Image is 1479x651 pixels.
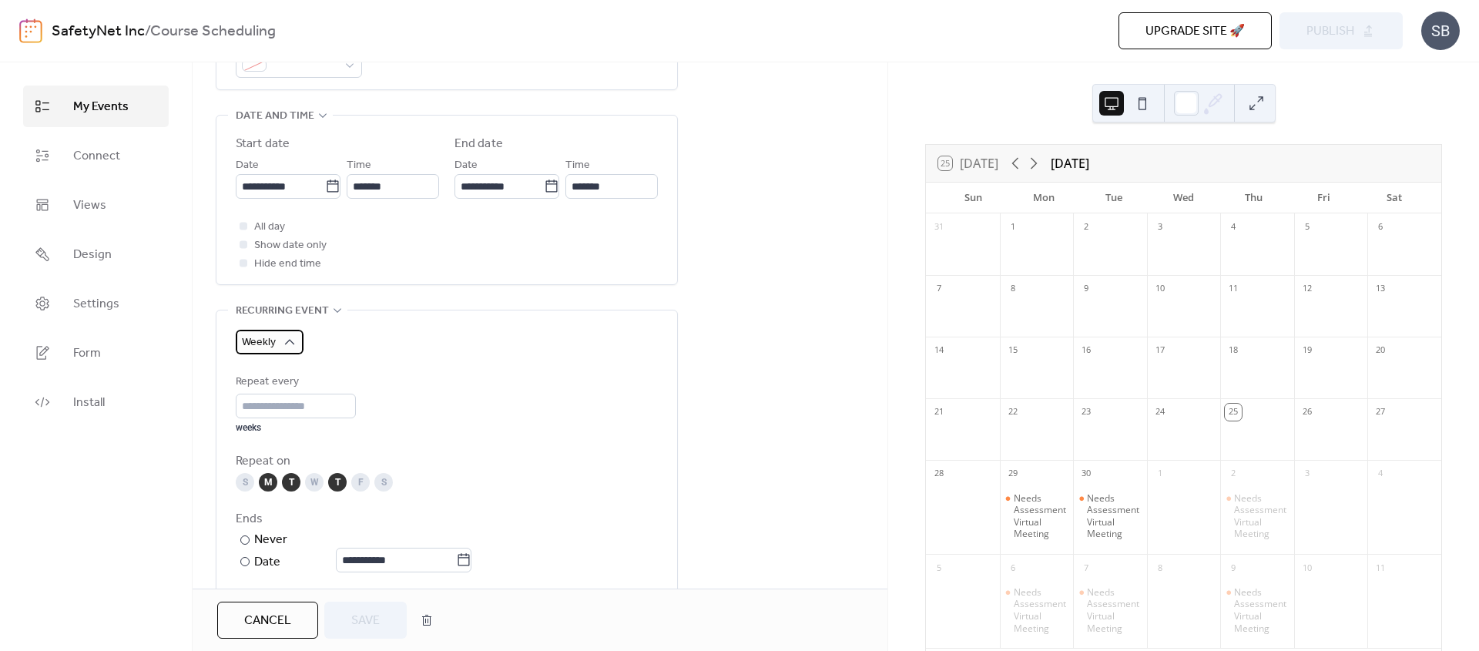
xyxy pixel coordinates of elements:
[931,559,947,576] div: 5
[1289,183,1359,213] div: Fri
[931,219,947,236] div: 31
[565,156,590,175] span: Time
[1234,492,1288,540] div: Needs Assessment Virtual Meeting
[150,17,276,46] b: Course Scheduling
[1149,183,1219,213] div: Wed
[244,612,291,630] span: Cancel
[73,147,120,166] span: Connect
[1225,219,1242,236] div: 4
[938,183,1008,213] div: Sun
[931,404,947,421] div: 21
[1004,342,1021,359] div: 15
[1004,280,1021,297] div: 8
[1225,280,1242,297] div: 11
[347,156,371,175] span: Time
[1219,183,1289,213] div: Thu
[1299,280,1316,297] div: 12
[931,465,947,482] div: 28
[1118,12,1272,49] button: Upgrade site 🚀
[454,135,503,153] div: End date
[1073,586,1147,634] div: Needs Assessment Virtual Meeting
[1234,586,1288,634] div: Needs Assessment Virtual Meeting
[1000,492,1074,540] div: Needs Assessment Virtual Meeting
[23,86,169,127] a: My Events
[73,196,106,215] span: Views
[1145,22,1245,41] span: Upgrade site 🚀
[23,233,169,275] a: Design
[1225,465,1242,482] div: 2
[73,295,119,314] span: Settings
[73,344,101,363] span: Form
[236,135,290,153] div: Start date
[1078,183,1149,213] div: Tue
[19,18,42,43] img: logo
[1000,586,1074,634] div: Needs Assessment Virtual Meeting
[1299,219,1316,236] div: 5
[236,421,356,434] div: weeks
[1152,280,1169,297] div: 10
[374,473,393,492] div: S
[1225,342,1242,359] div: 18
[1372,559,1389,576] div: 11
[217,602,318,639] button: Cancel
[236,452,655,471] div: Repeat on
[236,510,655,529] div: Ends
[73,394,105,412] span: Install
[1008,183,1078,213] div: Mon
[1225,404,1242,421] div: 25
[1014,586,1068,634] div: Needs Assessment Virtual Meeting
[1372,280,1389,297] div: 13
[931,342,947,359] div: 14
[1372,219,1389,236] div: 6
[23,332,169,374] a: Form
[254,552,471,572] div: Date
[23,135,169,176] a: Connect
[1152,219,1169,236] div: 3
[1152,465,1169,482] div: 1
[236,302,329,320] span: Recurring event
[1078,559,1095,576] div: 7
[1152,404,1169,421] div: 24
[73,246,112,264] span: Design
[1078,280,1095,297] div: 9
[236,107,314,126] span: Date and time
[1225,559,1242,576] div: 9
[1372,404,1389,421] div: 27
[1078,342,1095,359] div: 16
[1421,12,1460,50] div: SB
[1014,492,1068,540] div: Needs Assessment Virtual Meeting
[1078,219,1095,236] div: 2
[254,255,321,273] span: Hide end time
[254,237,327,255] span: Show date only
[1004,559,1021,576] div: 6
[1051,154,1089,173] div: [DATE]
[1372,342,1389,359] div: 20
[236,373,353,391] div: Repeat every
[1152,559,1169,576] div: 8
[1299,559,1316,576] div: 10
[1372,465,1389,482] div: 4
[931,280,947,297] div: 7
[236,156,259,175] span: Date
[1087,586,1141,634] div: Needs Assessment Virtual Meeting
[282,473,300,492] div: T
[1004,219,1021,236] div: 1
[1299,404,1316,421] div: 26
[254,531,288,549] div: Never
[23,283,169,324] a: Settings
[1004,404,1021,421] div: 22
[1078,465,1095,482] div: 30
[1078,404,1095,421] div: 23
[236,473,254,492] div: S
[1087,492,1141,540] div: Needs Assessment Virtual Meeting
[328,473,347,492] div: T
[73,98,129,116] span: My Events
[254,218,285,237] span: All day
[1220,586,1294,634] div: Needs Assessment Virtual Meeting
[1152,342,1169,359] div: 17
[305,473,324,492] div: W
[454,156,478,175] span: Date
[23,184,169,226] a: Views
[1299,342,1316,359] div: 19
